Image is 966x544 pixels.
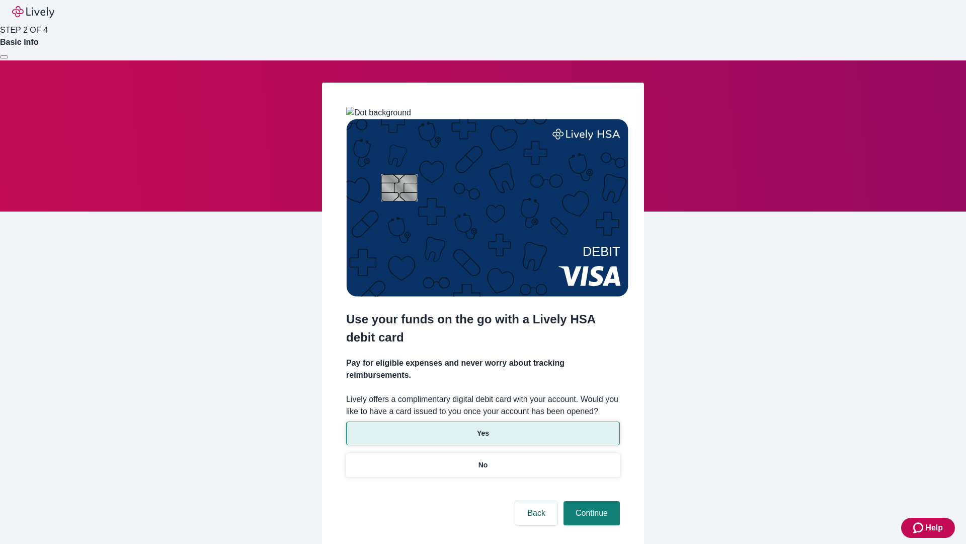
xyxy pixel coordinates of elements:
[346,107,411,119] img: Dot background
[913,522,925,534] svg: Zendesk support icon
[12,6,54,18] img: Lively
[477,428,489,439] p: Yes
[925,522,943,534] span: Help
[515,501,557,525] button: Back
[346,393,620,418] label: Lively offers a complimentary digital debit card with your account. Would you like to have a card...
[478,460,488,470] p: No
[346,119,628,297] img: Debit card
[563,501,620,525] button: Continue
[346,453,620,477] button: No
[901,518,955,538] button: Zendesk support iconHelp
[346,422,620,445] button: Yes
[346,310,620,347] h2: Use your funds on the go with a Lively HSA debit card
[346,357,620,381] h4: Pay for eligible expenses and never worry about tracking reimbursements.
